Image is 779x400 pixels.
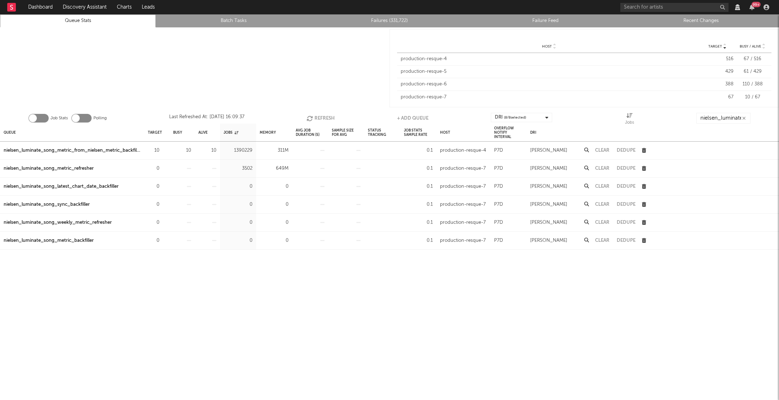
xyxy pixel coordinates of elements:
div: 0 [148,182,159,191]
button: Dedupe [617,238,635,243]
div: 0 [224,236,252,245]
div: production-resque-6 [401,81,697,88]
div: [PERSON_NAME] [530,218,567,227]
button: Clear [595,220,609,225]
div: production-resque-7 [440,164,486,173]
span: ( 8 / 8 selected) [504,113,526,122]
div: production-resque-4 [401,55,697,63]
div: 0 [224,182,252,191]
div: production-resque-7 [440,200,486,209]
button: Clear [595,166,609,171]
div: 649M [260,164,289,173]
button: Dedupe [617,184,635,189]
div: Status Tracking [368,125,397,140]
div: 0 [260,218,289,227]
div: 0 [260,200,289,209]
a: nielsen_luminate_song_metric_refresher [4,164,94,173]
a: nielsen_luminate_song_metric_from_nielsen_metric_backfiller [4,146,141,155]
div: Jobs [625,113,634,126]
div: Jobs [224,125,238,140]
div: Last Refreshed At: [DATE] 16:09:37 [169,113,245,124]
div: P7D [494,146,503,155]
div: production-resque-7 [440,236,486,245]
div: 3502 [224,164,252,173]
a: Queue Stats [4,17,152,25]
div: Host [440,125,450,140]
div: DRI [495,113,526,122]
span: Target [708,44,722,49]
div: 0.1 [404,182,433,191]
div: Jobs [625,118,634,127]
div: 0 [148,236,159,245]
input: Search... [696,113,751,124]
div: 10 [173,146,191,155]
label: Polling [93,114,107,123]
div: 0.1 [404,164,433,173]
div: P7D [494,236,503,245]
div: Memory [260,125,276,140]
div: Overflow Notify Interval [494,125,523,140]
div: 0.1 [404,146,433,155]
div: [PERSON_NAME] [530,146,567,155]
div: [PERSON_NAME] [530,164,567,173]
div: 61 / 429 [737,68,768,75]
button: + Add Queue [397,113,428,124]
button: Dedupe [617,148,635,153]
button: Dedupe [617,166,635,171]
div: production-resque-7 [440,218,486,227]
a: Recent Changes [627,17,775,25]
div: DRI [530,125,536,140]
div: 1390229 [224,146,252,155]
div: 10 [198,146,216,155]
div: 0.1 [404,218,433,227]
div: P7D [494,200,503,209]
div: 10 / 67 [737,94,768,101]
div: Queue [4,125,16,140]
div: Avg Job Duration (s) [296,125,325,140]
div: 0 [260,236,289,245]
div: 0 [148,200,159,209]
input: Search for artists [620,3,729,12]
div: Job Stats Sample Rate [404,125,433,140]
div: 0 [148,164,159,173]
div: 67 / 516 [737,55,768,63]
a: nielsen_luminate_song_latest_chart_date_backfiller [4,182,119,191]
div: Sample Size For Avg [332,125,361,140]
div: 516 [701,55,734,63]
div: 0 [148,218,159,227]
div: 67 [701,94,734,101]
div: 110 / 388 [737,81,768,88]
div: Alive [198,125,208,140]
div: production-resque-7 [440,182,486,191]
div: 0 [260,182,289,191]
span: Busy / Alive [740,44,761,49]
a: nielsen_luminate_song_metric_backfiller [4,236,94,245]
a: Failure Feed [471,17,619,25]
div: 0 [224,218,252,227]
div: [PERSON_NAME] [530,236,567,245]
div: 429 [701,68,734,75]
div: production-resque-5 [401,68,697,75]
div: 99 + [752,2,761,7]
a: nielsen_luminate_song_sync_backfiller [4,200,90,209]
label: Job Stats [50,114,68,123]
div: Busy [173,125,182,140]
div: [PERSON_NAME] [530,200,567,209]
div: 0.1 [404,200,433,209]
div: 0 [224,200,252,209]
div: production-resque-7 [401,94,697,101]
button: Clear [595,202,609,207]
button: Clear [595,148,609,153]
a: Failures (331,722) [316,17,463,25]
button: Clear [595,238,609,243]
div: [PERSON_NAME] [530,182,567,191]
a: nielsen_luminate_song_weekly_metric_refresher [4,218,112,227]
div: P7D [494,164,503,173]
button: Dedupe [617,202,635,207]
